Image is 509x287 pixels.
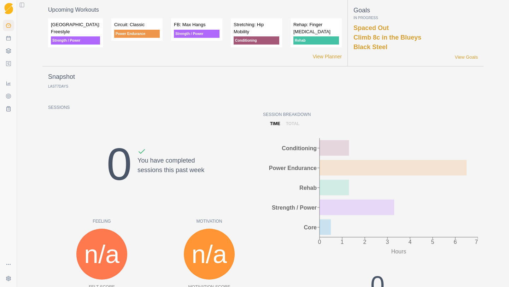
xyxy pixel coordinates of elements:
[304,224,317,230] tspan: Core
[409,239,412,245] tspan: 4
[51,21,100,35] p: [GEOGRAPHIC_DATA]: Freestyle
[431,239,434,245] tspan: 5
[107,130,132,198] div: 0
[234,36,279,45] p: Conditioning
[234,21,279,35] p: Stretching: Hip Mobility
[299,185,317,191] tspan: Rehab
[156,218,263,224] p: Motivation
[4,3,13,14] img: Logo
[84,235,119,273] span: n/a
[138,147,204,198] div: You have completed sessions this past week
[3,3,14,14] a: Logo
[353,15,478,20] p: In Progress
[263,111,478,118] p: Session Breakdown
[48,104,263,111] p: Sessions
[48,72,75,82] p: Snapshot
[454,239,457,245] tspan: 6
[353,24,389,31] a: Spaced Out
[48,6,342,14] p: Upcoming Workouts
[455,54,478,61] a: View Goals
[391,248,406,254] tspan: Hours
[192,235,227,273] span: n/a
[386,239,389,245] tspan: 3
[318,239,321,245] tspan: 0
[282,145,317,151] tspan: Conditioning
[286,121,300,127] p: total
[114,21,160,28] p: Circuit: Classic
[341,239,344,245] tspan: 1
[57,84,59,88] span: 7
[475,239,478,245] tspan: 7
[293,21,339,35] p: Rehap: Finger [MEDICAL_DATA]
[270,121,280,127] p: time
[272,205,317,211] tspan: Strength / Power
[48,84,68,88] p: Last Days
[3,273,14,284] button: Settings
[114,30,160,38] p: Power Endurance
[353,43,387,51] a: Black Steel
[363,239,367,245] tspan: 2
[174,30,220,38] p: Strength / Power
[293,36,339,45] p: Rehab
[48,218,156,224] p: Feeling
[174,21,220,28] p: FB: Max Hangs
[353,6,478,15] p: Goals
[353,34,421,41] a: Climb 8c in the Blueys
[51,36,100,45] p: Strength / Power
[313,53,342,60] a: View Planner
[269,165,317,171] tspan: Power Endurance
